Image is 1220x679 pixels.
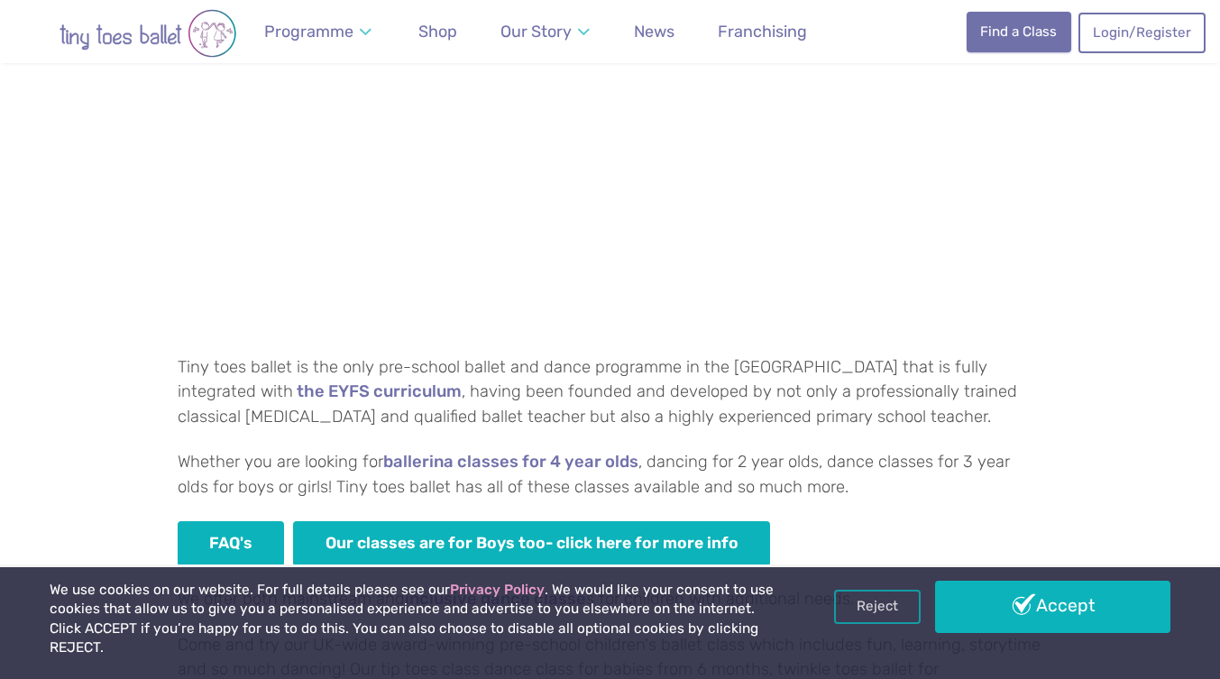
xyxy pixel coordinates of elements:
[410,12,465,52] a: Shop
[1078,13,1205,52] a: Login/Register
[710,12,815,52] a: Franchising
[293,521,770,567] a: Our classes are for Boys too- click here for more info
[834,590,921,624] a: Reject
[178,355,1043,430] p: Tiny toes ballet is the only pre-school ballet and dance programme in the [GEOGRAPHIC_DATA] that ...
[500,22,572,41] span: Our Story
[418,22,457,41] span: Shop
[178,521,285,567] a: FAQ's
[50,581,778,658] p: We use cookies on our website. For full details please see our . We would like your consent to us...
[264,22,353,41] span: Programme
[297,383,462,401] a: the EYFS curriculum
[383,454,638,472] a: ballerina classes for 4 year olds
[178,450,1043,500] p: Whether you are looking for , dancing for 2 year olds, dance classes for 3 year olds for boys or ...
[935,581,1170,633] a: Accept
[22,9,274,58] img: tiny toes ballet
[492,12,599,52] a: Our Story
[626,12,683,52] a: News
[718,22,807,41] span: Franchising
[256,12,381,52] a: Programme
[967,12,1071,51] a: Find a Class
[634,22,674,41] span: News
[178,42,683,326] iframe: YouTube video player
[450,582,545,598] a: Privacy Policy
